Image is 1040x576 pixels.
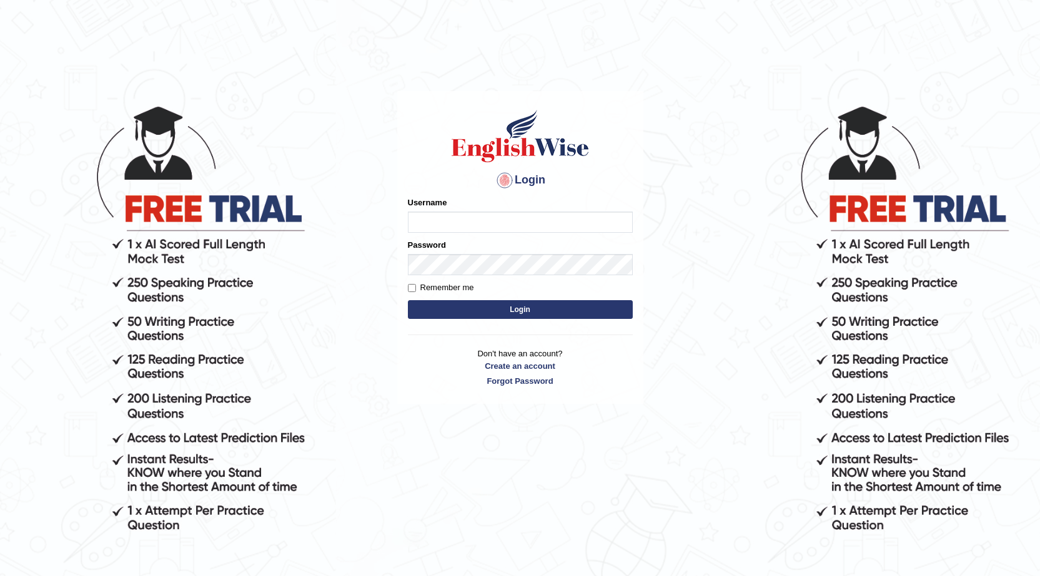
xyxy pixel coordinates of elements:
[408,197,447,208] label: Username
[408,239,446,251] label: Password
[408,170,633,190] h4: Login
[408,300,633,319] button: Login
[408,375,633,387] a: Forgot Password
[449,108,592,164] img: Logo of English Wise sign in for intelligent practice with AI
[408,281,474,294] label: Remember me
[408,348,633,386] p: Don't have an account?
[408,284,416,292] input: Remember me
[408,360,633,372] a: Create an account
